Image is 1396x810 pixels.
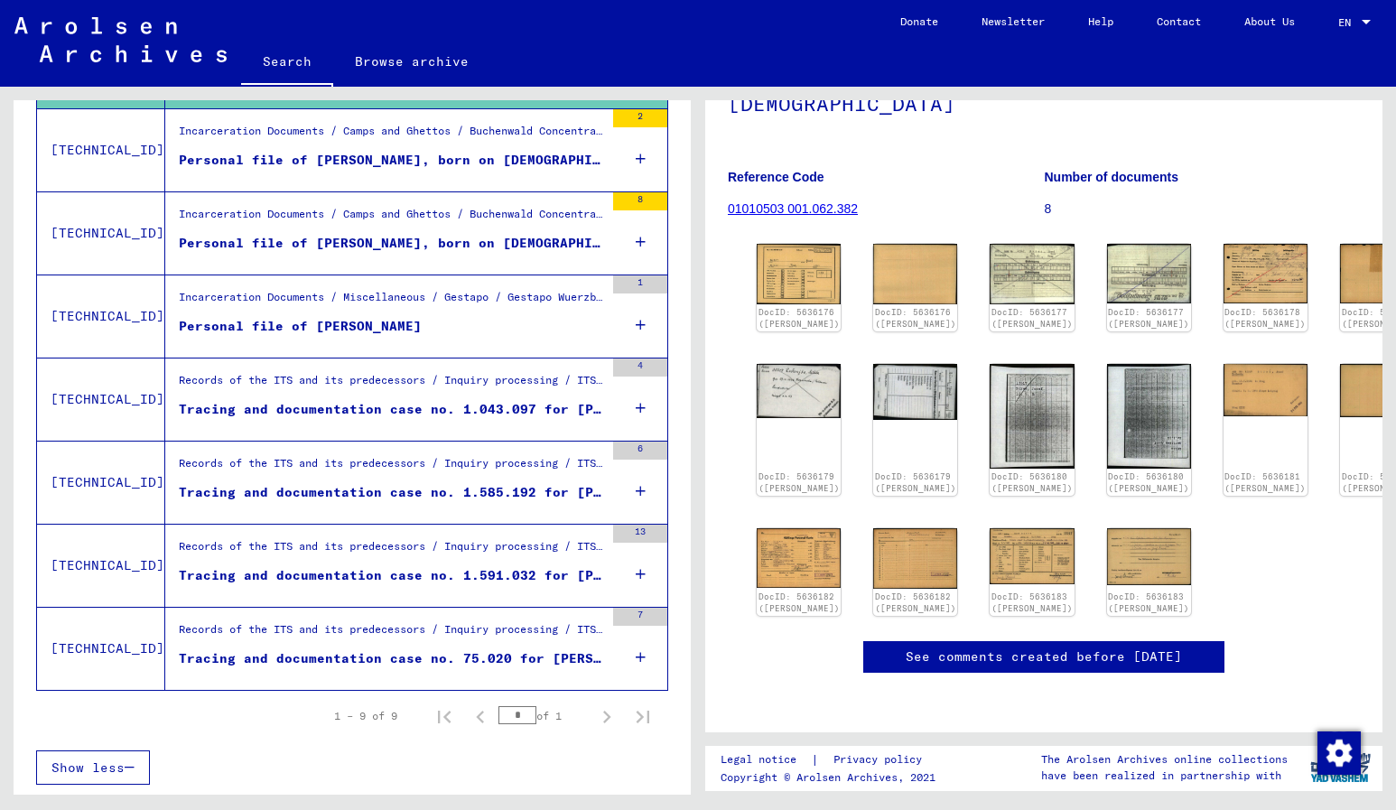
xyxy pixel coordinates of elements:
div: 13 [613,525,667,543]
a: DocID: 5636181 ([PERSON_NAME]) [1224,471,1306,494]
p: 8 [1045,200,1361,219]
img: 002.jpg [873,244,957,304]
div: 7 [613,608,667,626]
td: [TECHNICAL_ID] [37,441,165,524]
td: [TECHNICAL_ID] [37,524,165,607]
img: Arolsen_neg.svg [14,17,227,62]
td: [TECHNICAL_ID] [37,275,165,358]
img: 001.jpg [757,244,841,304]
button: Next page [589,698,625,734]
span: Show less [51,759,125,776]
a: DocID: 5636176 ([PERSON_NAME]) [875,307,956,330]
img: 001.jpg [757,364,841,418]
div: of 1 [498,707,589,724]
div: Incarceration Documents / Camps and Ghettos / Buchenwald Concentration Camp / Individual Document... [179,206,604,231]
p: Copyright © Arolsen Archives, 2021 [721,769,944,786]
a: See comments created before [DATE] [906,647,1182,666]
div: Incarceration Documents / Miscellaneous / Gestapo / Gestapo Wuerzburg Files / Documents without a... [179,289,604,314]
button: Show less [36,750,150,785]
a: Search [241,40,333,87]
td: [TECHNICAL_ID] [37,191,165,275]
a: DocID: 5636183 ([PERSON_NAME]) [991,591,1073,614]
a: DocID: 5636182 ([PERSON_NAME]) [875,591,956,614]
img: 001.jpg [1224,244,1308,303]
img: 002.jpg [873,528,957,589]
a: DocID: 5636177 ([PERSON_NAME]) [1108,307,1189,330]
img: 001.jpg [990,244,1074,303]
span: EN [1338,16,1358,29]
div: 1 – 9 of 9 [334,708,397,724]
a: Privacy policy [819,750,944,769]
td: [TECHNICAL_ID] [37,607,165,690]
a: DocID: 5636179 ([PERSON_NAME]) [875,471,956,494]
a: Browse archive [333,40,490,83]
a: DocID: 5636180 ([PERSON_NAME]) [991,471,1073,494]
div: Records of the ITS and its predecessors / Inquiry processing / ITS case files as of 1947 / Reposi... [179,538,604,563]
div: Tracing and documentation case no. 75.020 for [PERSON_NAME] born [DEMOGRAPHIC_DATA] [179,649,604,668]
div: | [721,750,944,769]
div: Records of the ITS and its predecessors / Inquiry processing / ITS case files as of 1947 / Reposi... [179,372,604,397]
div: Records of the ITS and its predecessors / Inquiry processing / ITS case files as of 1947 / Reposi... [179,621,604,647]
div: 8 [613,192,667,210]
img: 001.jpg [990,364,1074,469]
img: 001.jpg [990,528,1074,584]
div: Personal file of [PERSON_NAME], born on [DEMOGRAPHIC_DATA] [179,234,604,253]
a: DocID: 5636177 ([PERSON_NAME]) [991,307,1073,330]
td: [TECHNICAL_ID] [37,108,165,191]
div: Tracing and documentation case no. 1.043.097 for [PERSON_NAME] born [DEMOGRAPHIC_DATA] [179,400,604,419]
div: Personal file of [PERSON_NAME] [179,317,422,336]
img: 002.jpg [1107,244,1191,303]
button: Previous page [462,698,498,734]
button: Last page [625,698,661,734]
a: Legal notice [721,750,811,769]
a: DocID: 5636182 ([PERSON_NAME]) [758,591,840,614]
img: 002.jpg [1107,364,1191,468]
td: [TECHNICAL_ID] [37,358,165,441]
a: DocID: 5636179 ([PERSON_NAME]) [758,471,840,494]
a: DocID: 5636183 ([PERSON_NAME]) [1108,591,1189,614]
img: 002.jpg [1107,528,1191,585]
p: The Arolsen Archives online collections [1041,751,1288,768]
div: Records of the ITS and its predecessors / Inquiry processing / ITS case files as of 1947 / Reposi... [179,455,604,480]
button: First page [426,698,462,734]
div: 4 [613,358,667,377]
a: DocID: 5636178 ([PERSON_NAME]) [1224,307,1306,330]
img: 002.jpg [873,364,957,420]
div: Incarceration Documents / Camps and Ghettos / Buchenwald Concentration Camp / Individual Document... [179,123,604,148]
img: 001.jpg [757,528,841,588]
img: yv_logo.png [1307,745,1374,790]
a: DocID: 5636176 ([PERSON_NAME]) [758,307,840,330]
img: Change consent [1317,731,1361,775]
a: DocID: 5636180 ([PERSON_NAME]) [1108,471,1189,494]
b: Number of documents [1045,170,1179,184]
div: 1 [613,275,667,293]
div: Personal file of [PERSON_NAME], born on [DEMOGRAPHIC_DATA] [179,151,604,170]
b: Reference Code [728,170,824,184]
div: Tracing and documentation case no. 1.591.032 for [PERSON_NAME] born [DEMOGRAPHIC_DATA] [179,566,604,585]
p: have been realized in partnership with [1041,768,1288,784]
div: 6 [613,442,667,460]
div: Tracing and documentation case no. 1.585.192 for [PERSON_NAME] born 09.1876 [179,483,604,502]
img: 001.jpg [1224,364,1308,416]
a: 01010503 001.062.382 [728,201,858,216]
